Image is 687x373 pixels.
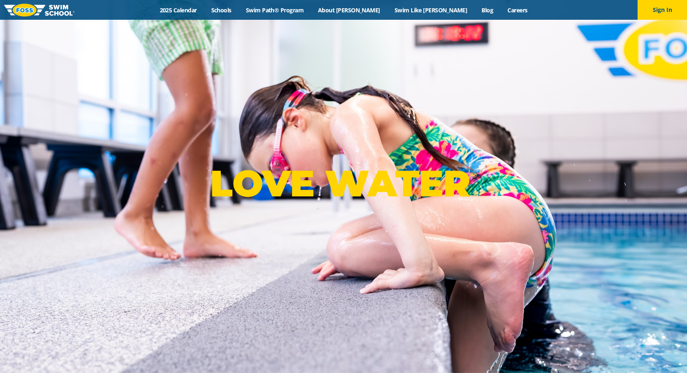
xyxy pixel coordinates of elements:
[387,6,474,14] a: Swim Like [PERSON_NAME]
[311,6,388,14] a: About [PERSON_NAME]
[238,6,311,14] a: Swim Path® Program
[470,170,477,180] sup: ®
[4,4,75,16] img: FOSS Swim School Logo
[210,161,477,205] p: LOVE WATER
[474,6,500,14] a: Blog
[204,6,238,14] a: Schools
[500,6,535,14] a: Careers
[152,6,204,14] a: 2025 Calendar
